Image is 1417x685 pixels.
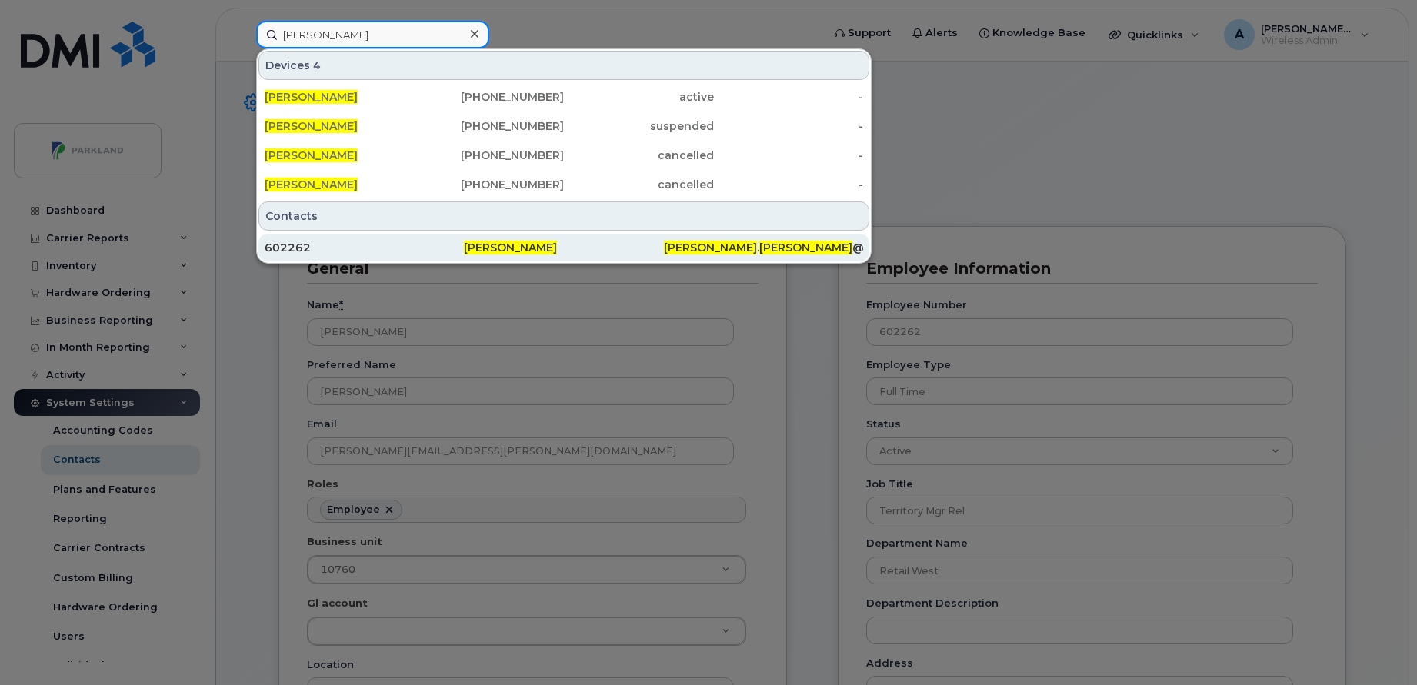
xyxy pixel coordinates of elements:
[464,241,557,254] span: [PERSON_NAME]
[265,119,358,133] span: [PERSON_NAME]
[664,241,757,254] span: [PERSON_NAME]
[258,51,869,80] div: Devices
[759,241,852,254] span: [PERSON_NAME]
[714,148,864,163] div: -
[265,240,464,255] div: 602262
[258,112,869,140] a: [PERSON_NAME][PHONE_NUMBER]suspended-
[258,171,869,198] a: [PERSON_NAME][PHONE_NUMBER]cancelled-
[564,177,714,192] div: cancelled
[664,240,863,255] div: . @[DOMAIN_NAME]
[265,148,358,162] span: [PERSON_NAME]
[564,148,714,163] div: cancelled
[313,58,321,73] span: 4
[714,177,864,192] div: -
[258,234,869,261] a: 602262[PERSON_NAME][PERSON_NAME].[PERSON_NAME]@[DOMAIN_NAME]
[415,148,565,163] div: [PHONE_NUMBER]
[258,201,869,231] div: Contacts
[564,89,714,105] div: active
[258,83,869,111] a: [PERSON_NAME][PHONE_NUMBER]active-
[415,118,565,134] div: [PHONE_NUMBER]
[415,89,565,105] div: [PHONE_NUMBER]
[415,177,565,192] div: [PHONE_NUMBER]
[265,90,358,104] span: [PERSON_NAME]
[564,118,714,134] div: suspended
[714,118,864,134] div: -
[714,89,864,105] div: -
[265,178,358,191] span: [PERSON_NAME]
[258,141,869,169] a: [PERSON_NAME][PHONE_NUMBER]cancelled-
